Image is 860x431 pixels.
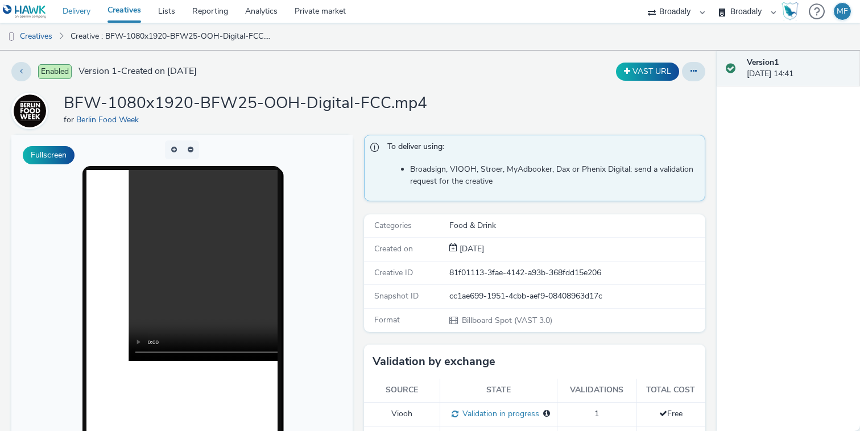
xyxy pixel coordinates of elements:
span: 1 [594,408,599,419]
span: Validation in progress [458,408,539,419]
span: Creative ID [374,267,413,278]
a: Hawk Academy [782,2,803,20]
button: Fullscreen [23,146,75,164]
h1: BFW-1080x1920-BFW25-OOH-Digital-FCC.mp4 [64,93,427,114]
img: undefined Logo [3,5,47,19]
span: Format [374,314,400,325]
td: Viooh [364,402,440,426]
img: Berlin Food Week [13,94,46,127]
th: State [440,379,557,402]
span: Categories [374,220,412,231]
span: Created on [374,243,413,254]
span: Free [659,408,683,419]
li: Broadsign, VIOOH, Stroer, MyAdbooker, Dax or Phenix Digital: send a validation request for the cr... [410,164,699,187]
span: Enabled [38,64,72,79]
span: To deliver using: [387,141,693,156]
button: VAST URL [616,63,679,81]
div: Creation 23 September 2025, 14:41 [457,243,484,255]
th: Source [364,379,440,402]
div: cc1ae699-1951-4cbb-aef9-08408963d17c [449,291,704,302]
span: [DATE] [457,243,484,254]
a: Creative : BFW-1080x1920-BFW25-OOH-Digital-FCC.mp4 [65,23,280,50]
span: Billboard Spot (VAST 3.0) [461,315,552,326]
div: [DATE] 14:41 [747,57,851,80]
strong: Version 1 [747,57,779,68]
span: for [64,114,76,125]
img: dooh [6,31,17,43]
th: Validations [557,379,636,402]
div: Duplicate the creative as a VAST URL [613,63,682,81]
a: Berlin Food Week [76,114,143,125]
h3: Validation by exchange [373,353,495,370]
div: Food & Drink [449,220,704,231]
span: Version 1 - Created on [DATE] [78,65,197,78]
div: MF [837,3,848,20]
div: 81f01113-3fae-4142-a93b-368fdd15e206 [449,267,704,279]
span: Snapshot ID [374,291,419,301]
a: Berlin Food Week [11,105,52,116]
th: Total cost [636,379,705,402]
img: Hawk Academy [782,2,799,20]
